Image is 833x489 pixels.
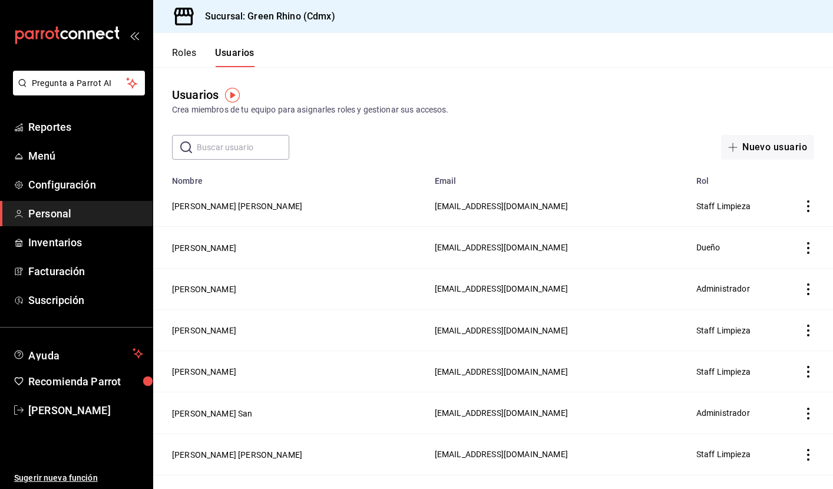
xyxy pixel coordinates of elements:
[215,47,254,67] button: Usuarios
[721,135,814,160] button: Nuevo usuario
[696,408,750,418] span: Administrador
[172,200,302,212] button: [PERSON_NAME] [PERSON_NAME]
[196,9,335,24] h3: Sucursal: Green Rhino (Cdmx)
[802,283,814,295] button: actions
[802,408,814,419] button: actions
[172,86,219,104] div: Usuarios
[802,325,814,336] button: actions
[696,450,751,459] span: Staff Limpieza
[153,169,428,186] th: Nombre
[28,148,143,164] span: Menú
[28,119,143,135] span: Reportes
[802,242,814,254] button: actions
[696,367,751,376] span: Staff Limpieza
[802,366,814,378] button: actions
[172,47,254,67] div: navigation tabs
[696,326,751,335] span: Staff Limpieza
[172,366,236,378] button: [PERSON_NAME]
[14,472,143,484] span: Sugerir nueva función
[689,169,779,186] th: Rol
[13,71,145,95] button: Pregunta a Parrot AI
[435,450,568,459] span: [EMAIL_ADDRESS][DOMAIN_NAME]
[28,374,143,389] span: Recomienda Parrot
[172,325,236,336] button: [PERSON_NAME]
[28,263,143,279] span: Facturación
[172,242,236,254] button: [PERSON_NAME]
[28,234,143,250] span: Inventarios
[172,449,302,461] button: [PERSON_NAME] [PERSON_NAME]
[435,243,568,252] span: [EMAIL_ADDRESS][DOMAIN_NAME]
[435,326,568,335] span: [EMAIL_ADDRESS][DOMAIN_NAME]
[696,243,720,252] span: Dueño
[696,284,750,293] span: Administrador
[435,408,568,418] span: [EMAIL_ADDRESS][DOMAIN_NAME]
[172,104,814,116] div: Crea miembros de tu equipo para asignarles roles y gestionar sus accesos.
[435,284,568,293] span: [EMAIL_ADDRESS][DOMAIN_NAME]
[172,408,253,419] button: [PERSON_NAME] San
[428,169,689,186] th: Email
[197,136,289,159] input: Buscar usuario
[696,201,751,211] span: Staff Limpieza
[172,47,196,67] button: Roles
[802,449,814,461] button: actions
[28,346,128,361] span: Ayuda
[8,85,145,98] a: Pregunta a Parrot AI
[802,200,814,212] button: actions
[130,31,139,40] button: open_drawer_menu
[28,177,143,193] span: Configuración
[28,402,143,418] span: [PERSON_NAME]
[225,88,240,103] img: Tooltip marker
[172,283,236,295] button: [PERSON_NAME]
[435,201,568,211] span: [EMAIL_ADDRESS][DOMAIN_NAME]
[32,77,127,90] span: Pregunta a Parrot AI
[28,292,143,308] span: Suscripción
[435,367,568,376] span: [EMAIL_ADDRESS][DOMAIN_NAME]
[28,206,143,222] span: Personal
